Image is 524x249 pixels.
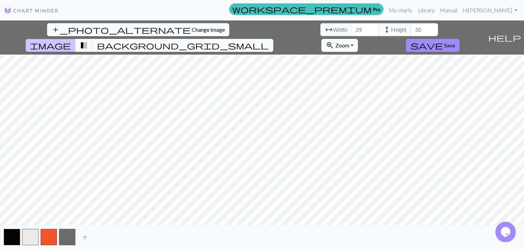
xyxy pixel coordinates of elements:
span: Zoom [335,42,349,48]
span: zoom_in [326,41,334,50]
span: Height [391,26,407,34]
span: add_photo_alternate [52,25,191,34]
a: Manual [437,3,460,17]
a: Hi[PERSON_NAME] [460,3,520,17]
a: Pro [229,3,383,15]
a: My charts [386,3,415,17]
button: Add color [76,231,93,244]
span: image [30,41,71,50]
button: Change image [47,23,229,36]
span: add [81,232,89,242]
span: workspace_premium [232,4,372,14]
span: transition_fade [80,41,88,50]
button: Help [485,20,524,55]
a: Library [415,3,437,17]
iframe: chat widget [495,222,517,242]
button: Zoom [321,39,358,52]
span: save [410,41,443,50]
span: arrow_range [325,25,333,34]
span: Change image [192,26,225,33]
span: height [383,25,391,34]
span: background_grid_small [97,41,269,50]
span: Save [444,42,455,48]
span: help [488,33,521,42]
button: Save [406,39,460,52]
span: Width [333,26,347,34]
img: Logo [4,6,59,15]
